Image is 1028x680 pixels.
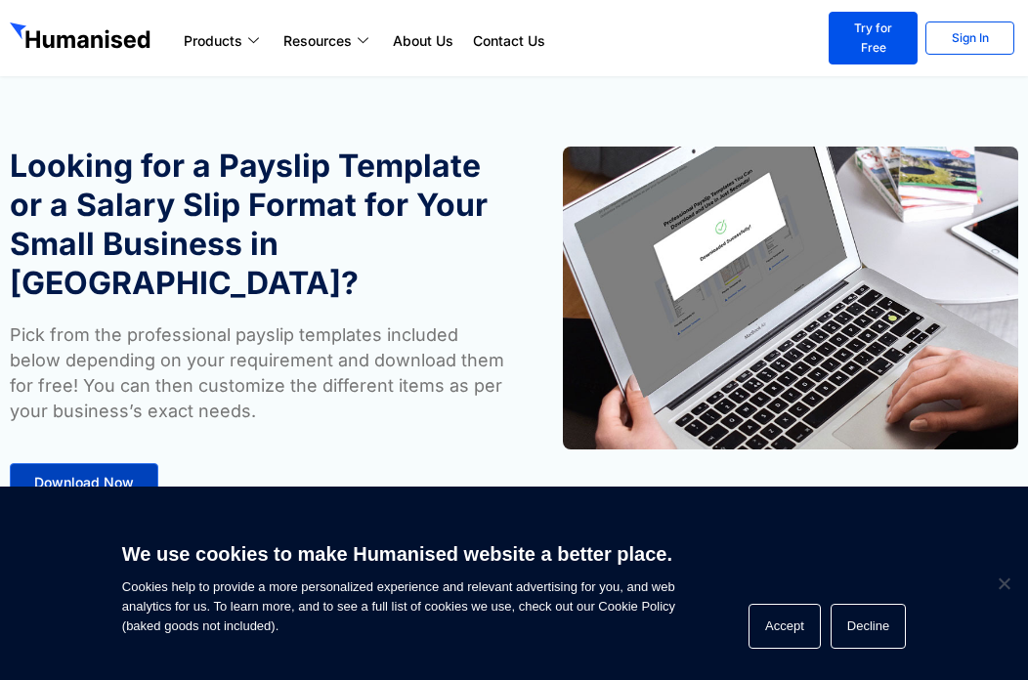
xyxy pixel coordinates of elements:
h1: Looking for a Payslip Template or a Salary Slip Format for Your Small Business in [GEOGRAPHIC_DATA]? [10,147,504,303]
a: Try for Free [829,12,918,64]
a: Products [174,29,274,53]
button: Decline [831,604,906,649]
a: Resources [274,29,383,53]
p: Pick from the professional payslip templates included below depending on your requirement and dow... [10,322,504,424]
span: Decline [994,574,1013,593]
a: Contact Us [463,29,555,53]
a: Download Now [10,463,158,502]
a: About Us [383,29,463,53]
span: Cookies help to provide a more personalized experience and relevant advertising for you, and web ... [122,531,675,636]
h6: We use cookies to make Humanised website a better place. [122,540,675,568]
span: Download Now [34,476,134,489]
img: GetHumanised Logo [10,22,154,53]
a: Sign In [925,21,1014,55]
button: Accept [749,604,821,649]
